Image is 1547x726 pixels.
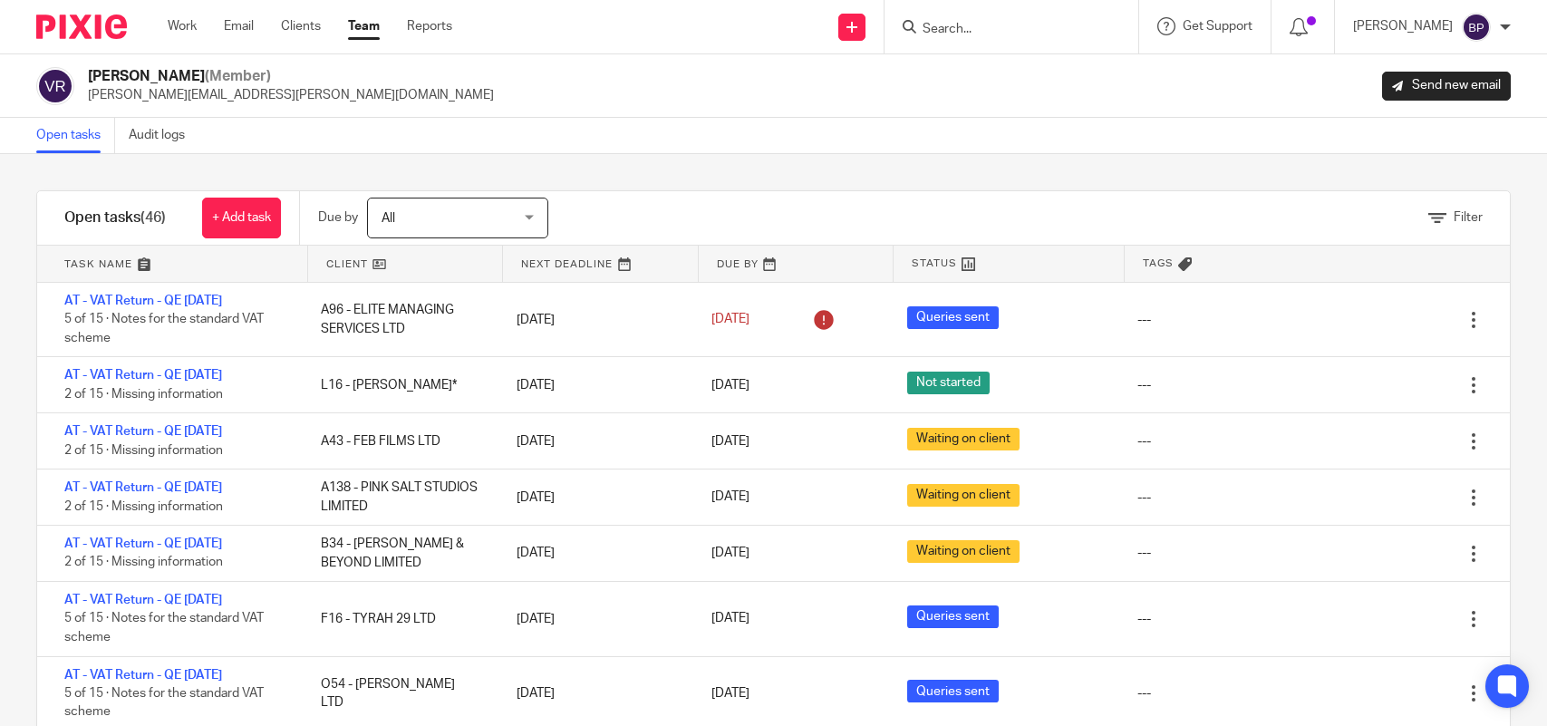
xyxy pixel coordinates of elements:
span: [DATE] [711,314,749,326]
input: Search [921,22,1084,38]
div: --- [1137,610,1151,628]
span: Get Support [1183,20,1252,33]
h1: Open tasks [64,208,166,227]
div: F16 - TYRAH 29 LTD [303,601,498,637]
a: AT - VAT Return - QE [DATE] [64,295,222,307]
span: 2 of 15 · Missing information [64,444,223,457]
span: Waiting on client [907,428,1020,450]
div: [DATE] [498,367,693,403]
span: All [382,212,395,225]
span: Tags [1143,256,1174,271]
div: L16 - [PERSON_NAME]* [303,367,498,403]
div: [DATE] [498,675,693,711]
div: [DATE] [498,423,693,460]
span: [DATE] [711,491,749,504]
div: --- [1137,432,1151,450]
div: A138 - PINK SALT STUDIOS LIMITED [303,469,498,525]
div: --- [1137,489,1151,507]
a: Audit logs [129,118,198,153]
span: 5 of 15 · Notes for the standard VAT scheme [64,314,264,345]
a: AT - VAT Return - QE [DATE] [64,481,222,494]
a: Open tasks [36,118,115,153]
span: [DATE] [711,613,749,625]
span: Filter [1454,211,1483,224]
div: [DATE] [498,302,693,338]
span: Not started [907,372,990,394]
a: AT - VAT Return - QE [DATE] [64,669,222,682]
span: 5 of 15 · Notes for the standard VAT scheme [64,613,264,644]
span: (46) [140,210,166,225]
img: Pixie [36,15,127,39]
p: Due by [318,208,358,227]
span: Queries sent [907,680,999,702]
div: --- [1137,311,1151,329]
div: A96 - ELITE MANAGING SERVICES LTD [303,292,498,347]
div: [DATE] [498,479,693,516]
img: svg%3E [36,67,74,105]
span: 5 of 15 · Notes for the standard VAT scheme [64,687,264,719]
span: Waiting on client [907,540,1020,563]
span: [DATE] [711,435,749,448]
img: svg%3E [1462,13,1491,42]
span: 2 of 15 · Missing information [64,388,223,401]
a: AT - VAT Return - QE [DATE] [64,425,222,438]
span: Queries sent [907,605,999,628]
span: 2 of 15 · Missing information [64,557,223,569]
h2: [PERSON_NAME] [88,67,494,86]
div: A43 - FEB FILMS LTD [303,423,498,460]
a: + Add task [202,198,281,238]
span: Status [912,256,957,271]
a: Email [224,17,254,35]
a: Reports [407,17,452,35]
span: [DATE] [711,687,749,700]
span: [DATE] [711,379,749,392]
a: AT - VAT Return - QE [DATE] [64,537,222,550]
a: AT - VAT Return - QE [DATE] [64,594,222,606]
span: (Member) [205,69,271,83]
div: --- [1137,376,1151,394]
div: --- [1137,544,1151,562]
span: [DATE] [711,547,749,560]
div: B34 - [PERSON_NAME] & BEYOND LIMITED [303,526,498,581]
p: [PERSON_NAME] [1353,17,1453,35]
span: Queries sent [907,306,999,329]
div: [DATE] [498,535,693,571]
a: Team [348,17,380,35]
a: AT - VAT Return - QE [DATE] [64,369,222,382]
p: [PERSON_NAME][EMAIL_ADDRESS][PERSON_NAME][DOMAIN_NAME] [88,86,494,104]
span: Waiting on client [907,484,1020,507]
div: O54 - [PERSON_NAME] LTD [303,666,498,721]
div: --- [1137,684,1151,702]
a: Work [168,17,197,35]
a: Send new email [1382,72,1511,101]
a: Clients [281,17,321,35]
span: 2 of 15 · Missing information [64,500,223,513]
div: [DATE] [498,601,693,637]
